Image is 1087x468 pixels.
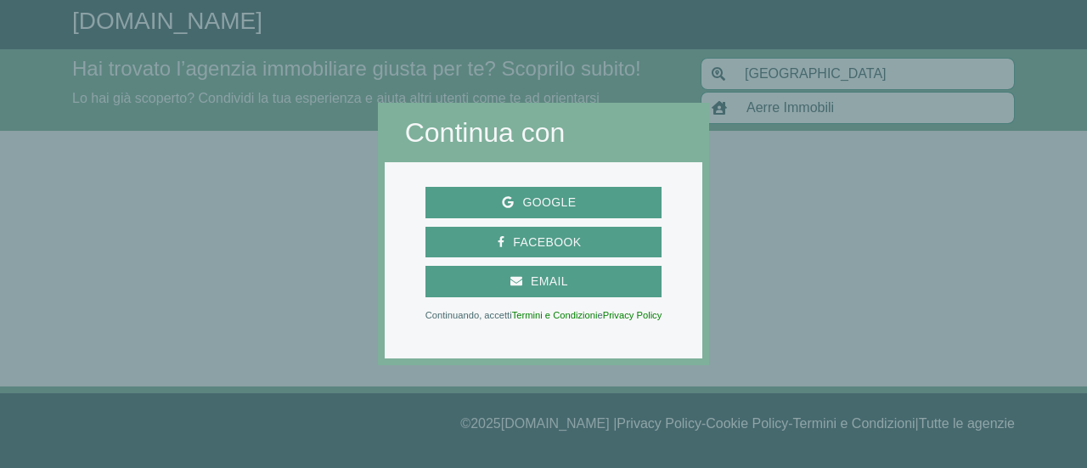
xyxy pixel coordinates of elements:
[425,187,662,218] button: Google
[405,116,683,149] h2: Continua con
[425,266,662,297] button: Email
[512,310,598,320] a: Termini e Condizioni
[514,192,584,213] span: Google
[522,271,577,292] span: Email
[504,232,589,253] span: Facebook
[425,311,662,319] p: Continuando, accetti e
[603,310,662,320] a: Privacy Policy
[425,227,662,258] button: Facebook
